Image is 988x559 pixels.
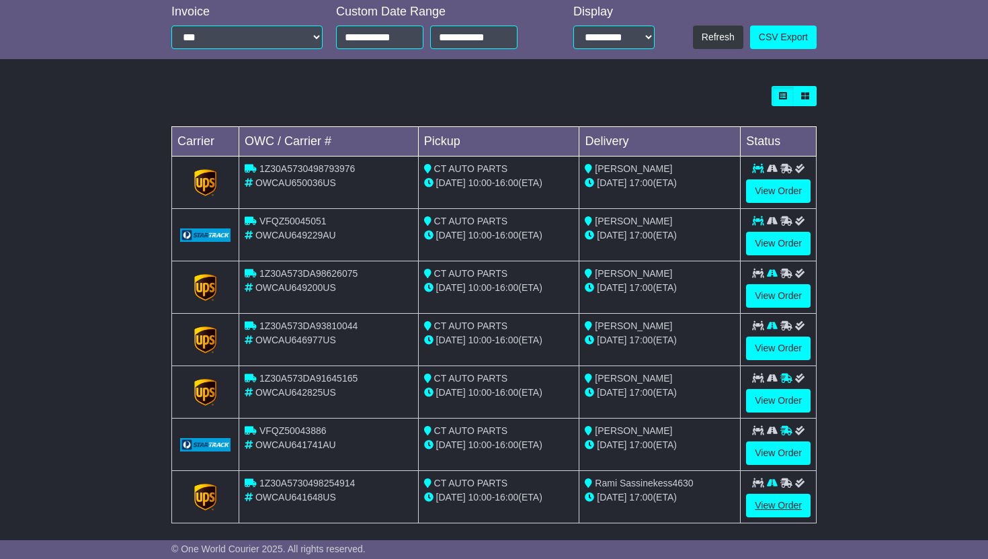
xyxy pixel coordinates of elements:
span: 10:00 [468,230,492,241]
span: OWCAU649229AU [255,230,336,241]
a: View Order [746,441,811,465]
span: [DATE] [597,177,626,188]
span: CT AUTO PARTS [434,425,507,436]
div: (ETA) [585,281,735,295]
img: GetCarrierServiceLogo [180,228,231,242]
span: [DATE] [597,387,626,398]
a: View Order [746,179,811,203]
span: CT AUTO PARTS [434,216,507,226]
span: OWCAU641741AU [255,439,336,450]
span: [DATE] [597,335,626,345]
a: CSV Export [750,26,817,49]
div: - (ETA) [424,281,574,295]
span: 16:00 [495,282,518,293]
div: - (ETA) [424,438,574,452]
a: View Order [746,232,811,255]
img: GetCarrierServiceLogo [194,274,217,301]
a: View Order [746,284,811,308]
div: - (ETA) [424,176,574,190]
div: - (ETA) [424,386,574,400]
span: CT AUTO PARTS [434,320,507,331]
span: VFQZ50045051 [259,216,327,226]
td: Pickup [418,127,579,157]
span: OWCAU649200US [255,282,336,293]
span: [DATE] [436,335,466,345]
span: 16:00 [495,439,518,450]
div: - (ETA) [424,228,574,243]
span: 17:00 [629,492,653,503]
span: [DATE] [436,439,466,450]
img: GetCarrierServiceLogo [194,379,217,406]
td: Delivery [579,127,741,157]
img: GetCarrierServiceLogo [194,169,217,196]
span: [DATE] [436,282,466,293]
span: [DATE] [597,282,626,293]
span: CT AUTO PARTS [434,268,507,279]
span: [PERSON_NAME] [595,216,672,226]
span: [DATE] [436,177,466,188]
span: 10:00 [468,177,492,188]
div: (ETA) [585,333,735,347]
span: CT AUTO PARTS [434,163,507,174]
span: © One World Courier 2025. All rights reserved. [171,544,366,554]
span: 16:00 [495,177,518,188]
div: Custom Date Range [336,5,542,19]
span: OWCAU642825US [255,387,336,398]
span: [DATE] [436,492,466,503]
img: GetCarrierServiceLogo [194,484,217,511]
span: 10:00 [468,282,492,293]
div: - (ETA) [424,490,574,505]
span: 10:00 [468,335,492,345]
td: Carrier [172,127,239,157]
span: 1Z30A5730498793976 [259,163,355,174]
span: 17:00 [629,439,653,450]
span: 16:00 [495,230,518,241]
a: View Order [746,494,811,517]
div: (ETA) [585,176,735,190]
span: CT AUTO PARTS [434,373,507,384]
span: 1Z30A573DA93810044 [259,320,358,331]
span: 17:00 [629,230,653,241]
span: [PERSON_NAME] [595,163,672,174]
span: [PERSON_NAME] [595,268,672,279]
img: GetCarrierServiceLogo [194,327,217,353]
a: View Order [746,389,811,413]
span: 1Z30A5730498254914 [259,478,355,488]
div: (ETA) [585,228,735,243]
span: 17:00 [629,335,653,345]
div: Invoice [171,5,323,19]
img: GetCarrierServiceLogo [180,438,231,451]
div: - (ETA) [424,333,574,347]
span: OWCAU646977US [255,335,336,345]
span: [DATE] [436,230,466,241]
a: View Order [746,337,811,360]
span: [PERSON_NAME] [595,425,672,436]
div: (ETA) [585,386,735,400]
span: [DATE] [436,387,466,398]
span: [PERSON_NAME] [595,320,672,331]
span: CT AUTO PARTS [434,478,507,488]
span: 1Z30A573DA98626075 [259,268,358,279]
td: Status [741,127,817,157]
span: [PERSON_NAME] [595,373,672,384]
span: 17:00 [629,177,653,188]
span: 10:00 [468,439,492,450]
span: 16:00 [495,492,518,503]
span: [DATE] [597,439,626,450]
span: 16:00 [495,387,518,398]
span: 17:00 [629,387,653,398]
td: OWC / Carrier # [239,127,419,157]
button: Refresh [693,26,743,49]
span: OWCAU641648US [255,492,336,503]
div: Display [573,5,655,19]
div: (ETA) [585,490,735,505]
span: Rami Sassinekess4630 [595,478,693,488]
span: [DATE] [597,230,626,241]
div: (ETA) [585,438,735,452]
span: 1Z30A573DA91645165 [259,373,358,384]
span: 10:00 [468,387,492,398]
span: 17:00 [629,282,653,293]
span: 10:00 [468,492,492,503]
span: VFQZ50043886 [259,425,327,436]
span: 16:00 [495,335,518,345]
